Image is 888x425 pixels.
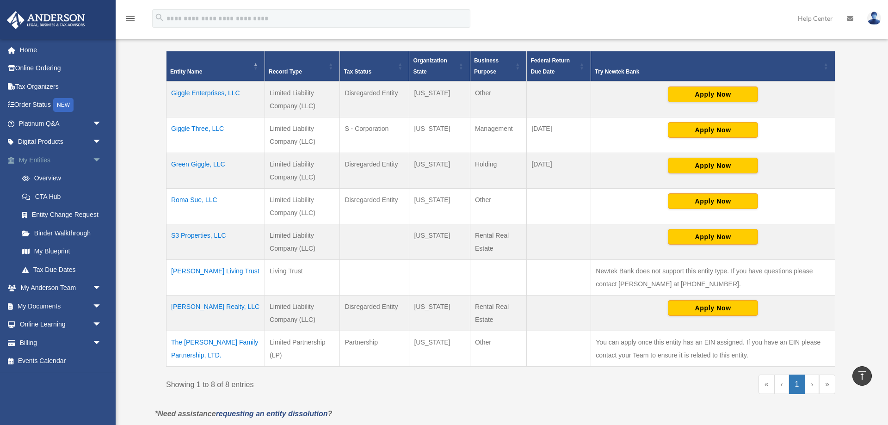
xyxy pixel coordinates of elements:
td: Limited Liability Company (LLC) [265,224,340,259]
td: Management [470,117,527,153]
a: Last [819,375,835,394]
span: Business Purpose [474,57,499,75]
span: Organization State [413,57,447,75]
th: Organization State: Activate to sort [409,51,470,81]
td: [US_STATE] [409,117,470,153]
div: NEW [53,98,74,112]
i: menu [125,13,136,24]
td: Holding [470,153,527,188]
td: S - Corporation [340,117,409,153]
a: Digital Productsarrow_drop_down [6,133,116,151]
td: Disregarded Entity [340,295,409,331]
a: My Blueprint [13,242,116,261]
th: Business Purpose: Activate to sort [470,51,527,81]
span: arrow_drop_down [92,279,111,298]
td: [US_STATE] [409,331,470,367]
button: Apply Now [668,122,758,138]
a: My Entitiesarrow_drop_down [6,151,116,169]
em: *Need assistance ? [155,410,332,418]
td: Green Giggle, LLC [166,153,265,188]
td: [US_STATE] [409,81,470,117]
td: [US_STATE] [409,224,470,259]
td: Living Trust [265,259,340,295]
span: arrow_drop_down [92,133,111,152]
td: The [PERSON_NAME] Family Partnership, LTD. [166,331,265,367]
span: arrow_drop_down [92,333,111,352]
a: menu [125,16,136,24]
td: Limited Liability Company (LLC) [265,153,340,188]
td: [US_STATE] [409,295,470,331]
span: Record Type [269,68,302,75]
a: My Anderson Teamarrow_drop_down [6,279,116,297]
a: Previous [775,375,789,394]
a: Home [6,41,116,59]
div: Try Newtek Bank [595,66,821,77]
a: Order StatusNEW [6,96,116,115]
td: Newtek Bank does not support this entity type. If you have questions please contact [PERSON_NAME]... [591,259,835,295]
span: Tax Status [344,68,371,75]
a: Online Ordering [6,59,116,78]
button: Apply Now [668,158,758,173]
td: [US_STATE] [409,188,470,224]
a: Binder Walkthrough [13,224,116,242]
a: Entity Change Request [13,206,116,224]
a: Events Calendar [6,352,116,370]
button: Apply Now [668,193,758,209]
td: Limited Liability Company (LLC) [265,295,340,331]
i: vertical_align_top [857,370,868,381]
td: Limited Liability Company (LLC) [265,188,340,224]
a: vertical_align_top [852,366,872,386]
img: Anderson Advisors Platinum Portal [4,11,88,29]
a: Online Learningarrow_drop_down [6,315,116,334]
button: Apply Now [668,229,758,245]
td: [PERSON_NAME] Realty, LLC [166,295,265,331]
th: Federal Return Due Date: Activate to sort [527,51,591,81]
td: Giggle Three, LLC [166,117,265,153]
a: Tax Due Dates [13,260,116,279]
td: [US_STATE] [409,153,470,188]
td: Limited Liability Company (LLC) [265,81,340,117]
td: Rental Real Estate [470,295,527,331]
span: arrow_drop_down [92,315,111,334]
td: Giggle Enterprises, LLC [166,81,265,117]
i: search [154,12,165,23]
a: 1 [789,375,805,394]
td: Roma Sue, LLC [166,188,265,224]
th: Try Newtek Bank : Activate to sort [591,51,835,81]
div: Showing 1 to 8 of 8 entries [166,375,494,391]
td: [PERSON_NAME] Living Trust [166,259,265,295]
span: arrow_drop_down [92,297,111,316]
td: [DATE] [527,153,591,188]
a: Overview [13,169,111,188]
img: User Pic [867,12,881,25]
a: CTA Hub [13,187,116,206]
th: Entity Name: Activate to invert sorting [166,51,265,81]
td: Disregarded Entity [340,81,409,117]
th: Record Type: Activate to sort [265,51,340,81]
span: arrow_drop_down [92,114,111,133]
td: Limited Liability Company (LLC) [265,117,340,153]
a: First [758,375,775,394]
td: Other [470,331,527,367]
td: Rental Real Estate [470,224,527,259]
td: Other [470,81,527,117]
a: Tax Organizers [6,77,116,96]
td: S3 Properties, LLC [166,224,265,259]
button: Apply Now [668,86,758,102]
td: Limited Partnership (LP) [265,331,340,367]
span: Entity Name [170,68,202,75]
span: arrow_drop_down [92,151,111,170]
td: [DATE] [527,117,591,153]
a: Billingarrow_drop_down [6,333,116,352]
a: My Documentsarrow_drop_down [6,297,116,315]
a: Next [805,375,819,394]
td: Disregarded Entity [340,188,409,224]
span: Federal Return Due Date [530,57,570,75]
a: Platinum Q&Aarrow_drop_down [6,114,116,133]
td: Other [470,188,527,224]
td: Disregarded Entity [340,153,409,188]
button: Apply Now [668,300,758,316]
a: requesting an entity dissolution [216,410,328,418]
td: You can apply once this entity has an EIN assigned. If you have an EIN please contact your Team t... [591,331,835,367]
